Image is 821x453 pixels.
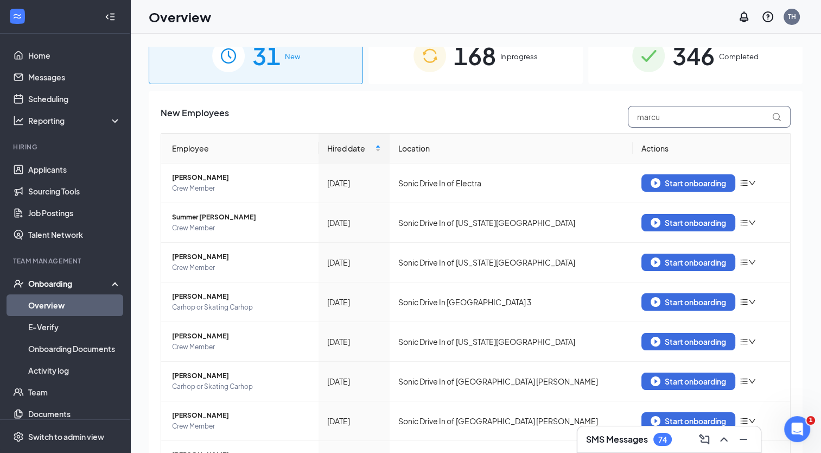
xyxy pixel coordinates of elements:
div: Start onboarding [651,178,726,188]
button: Start onboarding [641,412,735,430]
div: Hiring [13,142,119,152]
a: Home [28,45,121,66]
span: bars [740,377,748,386]
span: Crew Member [172,342,310,353]
svg: QuestionInfo [761,10,774,23]
div: Start onboarding [651,257,726,267]
th: Actions [633,134,790,163]
button: ChevronUp [715,431,733,448]
span: bars [740,218,748,227]
span: Crew Member [172,223,310,234]
td: Sonic Drive In of [US_STATE][GEOGRAPHIC_DATA] [390,243,633,282]
span: [PERSON_NAME] [172,331,310,342]
iframe: Intercom live chat [784,416,810,442]
button: Start onboarding [641,333,735,350]
div: Start onboarding [651,376,726,386]
span: 31 [252,37,281,74]
div: Switch to admin view [28,431,104,442]
div: Start onboarding [651,297,726,307]
span: 346 [672,37,715,74]
div: Start onboarding [651,416,726,426]
span: 1 [806,416,815,425]
div: Team Management [13,256,119,266]
span: bars [740,337,748,346]
span: down [748,377,756,385]
span: [PERSON_NAME] [172,291,310,302]
span: [PERSON_NAME] [172,251,310,262]
a: Overview [28,294,121,316]
a: Messages [28,66,121,88]
span: 168 [454,37,496,74]
span: New Employees [161,106,229,128]
svg: WorkstreamLogo [12,11,23,22]
h1: Overview [149,8,211,26]
a: E-Verify [28,316,121,338]
svg: UserCheck [13,278,24,289]
div: 74 [658,435,667,444]
span: Hired date [327,142,373,154]
a: Documents [28,403,121,425]
td: Sonic Drive In of [US_STATE][GEOGRAPHIC_DATA] [390,322,633,362]
a: Applicants [28,159,121,180]
span: Carhop or Skating Carhop [172,381,310,392]
button: Minimize [735,431,752,448]
a: Sourcing Tools [28,180,121,202]
th: Location [390,134,633,163]
span: bars [740,298,748,306]
td: Sonic Drive In of Electra [390,163,633,203]
input: Search by Name, Job Posting, or Process [628,106,791,128]
span: New [285,51,300,62]
button: ComposeMessage [696,431,713,448]
td: Sonic Drive In of [US_STATE][GEOGRAPHIC_DATA] [390,203,633,243]
button: Start onboarding [641,293,735,311]
svg: Settings [13,431,24,442]
div: Reporting [28,115,122,126]
h3: SMS Messages [586,433,648,445]
span: down [748,259,756,266]
td: Sonic Drive In of [GEOGRAPHIC_DATA] [PERSON_NAME] [390,362,633,401]
a: Talent Network [28,224,121,246]
span: down [748,298,756,306]
span: Carhop or Skating Carhop [172,302,310,313]
a: Scheduling [28,88,121,110]
span: bars [740,417,748,425]
td: Sonic Drive In [GEOGRAPHIC_DATA] 3 [390,282,633,322]
td: Sonic Drive In of [GEOGRAPHIC_DATA] [PERSON_NAME] [390,401,633,441]
svg: ChevronUp [717,433,730,446]
div: [DATE] [327,217,381,229]
span: down [748,417,756,425]
span: bars [740,179,748,187]
span: Crew Member [172,183,310,194]
div: Start onboarding [651,218,726,228]
button: Start onboarding [641,373,735,390]
span: bars [740,258,748,267]
div: TH [788,12,796,21]
div: Start onboarding [651,337,726,347]
div: Onboarding [28,278,112,289]
button: Start onboarding [641,174,735,192]
th: Employee [161,134,319,163]
a: Activity log [28,360,121,381]
a: Team [28,381,121,403]
button: Start onboarding [641,214,735,231]
div: [DATE] [327,336,381,348]
span: [PERSON_NAME] [172,370,310,381]
span: down [748,219,756,226]
svg: Analysis [13,115,24,126]
a: Job Postings [28,202,121,224]
div: [DATE] [327,415,381,427]
svg: Minimize [737,433,750,446]
svg: Notifications [737,10,750,23]
span: Crew Member [172,262,310,273]
a: Onboarding Documents [28,338,121,360]
span: [PERSON_NAME] [172,410,310,421]
div: [DATE] [327,296,381,308]
div: [DATE] [327,177,381,189]
span: Crew Member [172,421,310,432]
svg: ComposeMessage [698,433,711,446]
svg: Collapse [105,11,116,22]
span: In progress [500,51,538,62]
span: Summer [PERSON_NAME] [172,212,310,223]
span: down [748,179,756,187]
div: [DATE] [327,256,381,268]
